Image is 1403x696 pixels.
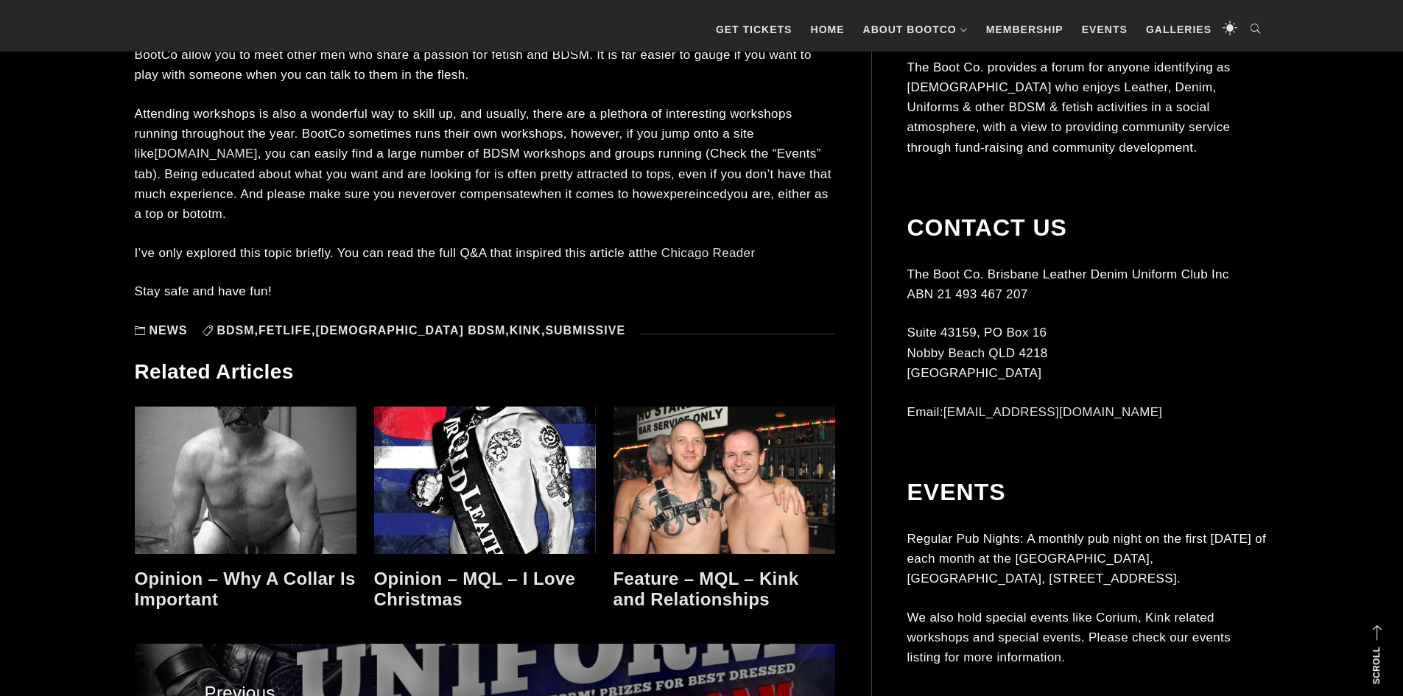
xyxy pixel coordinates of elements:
[1371,647,1382,684] strong: Scroll
[907,478,1268,506] h2: Events
[639,246,755,260] a: the Chicago Reader
[217,324,255,337] a: BDSM
[135,569,356,610] a: Opinion – Why A Collar Is Important
[708,7,800,52] a: GET TICKETS
[907,57,1268,157] p: The Boot Co. provides a forum for anyone identifying as [DEMOGRAPHIC_DATA] who enjoys Leather, De...
[804,7,852,52] a: Home
[431,187,531,201] g: over compensate
[1075,7,1135,52] a: Events
[545,324,625,337] a: submissive
[150,324,188,337] a: News
[135,243,835,263] p: I’ve only explored this topic briefly. You can read the full Q&A that inspired this article at
[907,264,1268,303] p: The Boot Co. Brisbane Leather Denim Uniform Club Inc ABN 21 493 467 207
[656,187,727,201] g: expereinced
[856,7,975,52] a: About BootCo
[907,401,1268,421] p: Email:
[907,528,1268,588] p: Regular Pub Nights: A monthly pub night on the first [DATE] of each month at the [GEOGRAPHIC_DATA...
[943,404,1163,418] a: [EMAIL_ADDRESS][DOMAIN_NAME]
[315,324,505,337] a: [DEMOGRAPHIC_DATA] BDSM
[510,324,541,337] a: Kink
[979,7,1071,52] a: Membership
[1139,7,1219,52] a: Galleries
[135,281,835,301] p: Stay safe and have fun!
[907,323,1268,383] p: Suite 43159, PO Box 16 Nobby Beach QLD 4218 [GEOGRAPHIC_DATA]
[259,324,312,337] a: fetlife
[374,569,576,610] a: Opinion – MQL – I Love Christmas
[135,104,835,224] p: Attending workshops is also a wonderful way to skill up, and usually, there are a plethora of int...
[907,607,1268,667] p: We also hold special events like Corium, Kink related workshops and special events. Please check ...
[203,324,633,337] span: , , , ,
[135,359,835,384] h3: Related Articles
[907,214,1268,242] h2: Contact Us
[613,569,799,610] a: Feature – MQL – Kink and Relationships
[154,147,257,161] a: [DOMAIN_NAME]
